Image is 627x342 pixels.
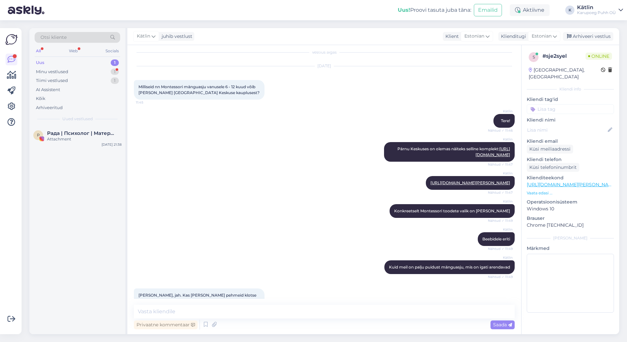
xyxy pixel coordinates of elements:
[577,5,616,10] div: Kätlin
[134,49,515,55] div: Vestlus algas
[389,265,510,269] span: Kuid meil on palju puidust mänguasju, mis on igati arendavad
[111,77,119,84] div: 1
[47,136,121,142] div: Attachment
[488,128,513,133] span: Nähtud ✓ 11:46
[36,77,68,84] div: Tiimi vestlused
[5,33,18,46] img: Askly Logo
[40,34,67,41] span: Otsi kliente
[527,163,579,172] div: Küsi telefoninumbrit
[527,174,614,181] p: Klienditeekond
[398,7,410,13] b: Uus!
[488,190,513,195] span: Nähtud ✓ 11:47
[527,199,614,205] p: Operatsioonisüsteem
[488,171,513,176] span: Kätlin
[134,63,515,69] div: [DATE]
[527,138,614,145] p: Kliendi email
[138,293,257,309] span: [PERSON_NAME], jah. Kas [PERSON_NAME] pehmeid klotse võiks olla? Ehk ei pea olema kohe Montessori...
[527,245,614,252] p: Märkmed
[498,33,526,40] div: Klienditugi
[474,4,502,16] button: Emailid
[111,59,119,66] div: 1
[102,142,121,147] div: [DATE] 21:38
[527,86,614,92] div: Kliendi info
[488,137,513,142] span: Kätlin
[527,235,614,241] div: [PERSON_NAME]
[488,199,513,204] span: Kätlin
[464,33,484,40] span: Estonian
[159,33,192,40] div: juhib vestlust
[533,55,535,59] span: s
[36,69,68,75] div: Minu vestlused
[577,10,616,15] div: Karupoeg Puhh OÜ
[488,218,513,223] span: Nähtud ✓ 11:49
[527,96,614,103] p: Kliendi tag'id
[482,236,510,241] span: Beebidele eriti
[527,117,614,123] p: Kliendi nimi
[527,156,614,163] p: Kliendi telefon
[493,322,512,328] span: Saada
[398,6,471,14] div: Proovi tasuta juba täna:
[586,53,612,60] span: Online
[47,130,115,136] span: Рада | Психолог | Материнство
[527,222,614,229] p: Chrome [TECHNICAL_ID]
[111,69,119,75] div: 1
[443,33,459,40] div: Klient
[510,4,550,16] div: Aktiivne
[488,274,513,279] span: Nähtud ✓ 11:49
[488,162,513,167] span: Nähtud ✓ 11:47
[134,320,198,329] div: Privaatne kommentaar
[62,116,93,122] span: Uued vestlused
[138,84,260,95] span: Milliseid nn Montessori mänguasju vanusele 6 - 12 kuud võib [PERSON_NAME] [GEOGRAPHIC_DATA] Kesku...
[501,118,510,123] span: Tere!
[136,100,160,105] span: 11:45
[36,59,44,66] div: Uus
[527,145,573,154] div: Küsi meiliaadressi
[36,105,63,111] div: Arhiveeritud
[529,67,601,80] div: [GEOGRAPHIC_DATA], [GEOGRAPHIC_DATA]
[137,33,150,40] span: Kätlin
[37,133,40,138] span: Р
[577,5,623,15] a: KätlinKarupoeg Puhh OÜ
[488,255,513,260] span: Kätlin
[35,47,42,55] div: All
[527,104,614,114] input: Lisa tag
[488,246,513,251] span: Nähtud ✓ 11:49
[397,146,510,157] span: Pärnu Keskuses on olemas näiteks selline komplekt:
[563,32,613,41] div: Arhiveeri vestlus
[527,126,606,134] input: Lisa nimi
[394,208,510,213] span: Konkreetselt Montessori toodete valik on [PERSON_NAME]
[36,87,60,93] div: AI Assistent
[527,190,614,196] p: Vaata edasi ...
[488,109,513,114] span: Kätlin
[36,95,45,102] div: Kõik
[532,33,552,40] span: Estonian
[104,47,120,55] div: Socials
[488,227,513,232] span: Kätlin
[68,47,79,55] div: Web
[527,182,617,187] a: [URL][DOMAIN_NAME][PERSON_NAME]
[527,215,614,222] p: Brauser
[527,205,614,212] p: Windows 10
[542,52,586,60] div: # sje2syel
[565,6,574,15] div: K
[430,180,510,185] a: [URL][DOMAIN_NAME][PERSON_NAME]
